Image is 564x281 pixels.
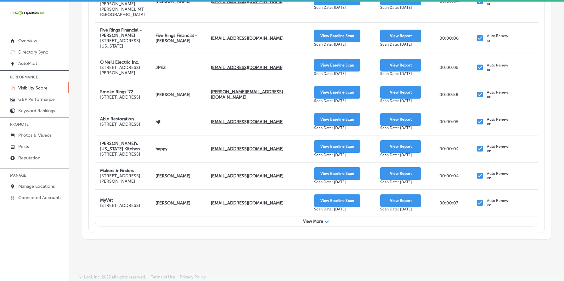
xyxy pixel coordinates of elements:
[303,219,323,224] span: View More
[380,30,421,42] button: View Report
[380,113,421,126] button: View Report
[18,85,48,91] p: Visibility Score
[100,27,142,38] strong: Five Rings Financial - [PERSON_NAME]
[100,141,140,152] strong: [PERSON_NAME]'s [US_STATE] Kitchen
[380,194,421,207] button: View Report
[100,116,134,122] strong: Able Restoration
[487,171,510,180] p: Auto Renew: on
[314,140,360,153] button: View Baseline Scan
[100,89,133,95] strong: Smoke Rings '72
[380,86,421,99] button: View Report
[439,119,459,124] p: 00:00:05
[18,38,37,43] p: Overview
[380,99,421,103] div: Scan Date: [DATE]
[380,72,421,76] div: Scan Date: [DATE]
[155,33,197,43] strong: Five Rings Financial - [PERSON_NAME]
[211,36,284,41] strong: [EMAIL_ADDRESS][DOMAIN_NAME]
[314,153,360,157] div: Scan Date: [DATE]
[18,97,55,102] p: GBP Performance
[100,152,146,157] p: [STREET_ADDRESS]
[155,65,166,70] strong: JPEZ
[314,59,360,72] button: View Baseline Scan
[314,126,360,130] div: Scan Date: [DATE]
[211,65,284,70] strong: [EMAIL_ADDRESS][DOMAIN_NAME]
[100,60,139,65] strong: O'Neill Electric Inc.
[100,122,140,127] p: [STREET_ADDRESS]
[18,144,29,149] p: Posts
[380,126,421,130] div: Scan Date: [DATE]
[380,5,421,10] div: Scan Date: [DATE]
[314,5,360,10] div: Scan Date: [DATE]
[314,167,360,180] button: View Baseline Scan
[18,49,48,55] p: Directory Sync
[18,61,37,66] p: AutoPilot
[211,119,284,124] strong: [EMAIL_ADDRESS][DOMAIN_NAME]
[314,180,360,184] div: Scan Date: [DATE]
[487,198,510,207] p: Auto Renew: on
[84,275,146,279] p: Locl, Inc. 2025 all rights reserved.
[211,173,284,179] strong: [EMAIL_ADDRESS][DOMAIN_NAME]
[439,92,458,97] p: 00:00:58
[439,146,459,152] p: 00:00:04
[100,173,146,184] p: [STREET_ADDRESS][PERSON_NAME]
[439,36,459,41] p: 00:00:06
[100,38,146,49] p: [STREET_ADDRESS][US_STATE]
[155,146,167,152] strong: happy
[155,200,190,206] strong: [PERSON_NAME]
[380,42,421,47] div: Scan Date: [DATE]
[380,180,421,184] div: Scan Date: [DATE]
[380,207,421,211] div: Scan Date: [DATE]
[487,117,510,126] p: Auto Renew: on
[10,10,45,16] img: 660ab0bf-5cc7-4cb8-ba1c-48b5ae0f18e60NCTV_CLogo_TV_Black_-500x88.png
[314,86,360,99] button: View Baseline Scan
[314,113,360,126] button: View Baseline Scan
[439,173,459,179] p: 00:00:04
[314,72,360,76] div: Scan Date: [DATE]
[18,195,61,200] p: Connected Accounts
[211,89,283,100] strong: [PERSON_NAME][EMAIL_ADDRESS][DOMAIN_NAME]
[314,99,360,103] div: Scan Date: [DATE]
[439,200,458,206] p: 00:00:07
[18,133,52,138] p: Photos & Videos
[18,184,55,189] p: Manage Locations
[155,173,190,179] strong: [PERSON_NAME]
[18,155,40,161] p: Reputation
[487,34,510,43] p: Auto Renew: on
[314,194,360,207] button: View Baseline Scan
[100,203,140,208] p: [STREET_ADDRESS]
[155,119,161,124] strong: hjt
[380,140,421,153] button: View Report
[100,168,134,173] strong: Makers & Finders
[487,90,510,99] p: Auto Renew: on
[18,108,55,113] p: Keyword Rankings
[100,198,113,203] strong: MyVet
[155,92,190,97] strong: [PERSON_NAME]
[487,144,510,153] p: Auto Renew: on
[380,59,421,72] button: View Report
[314,207,360,211] div: Scan Date: [DATE]
[100,95,140,100] p: [STREET_ADDRESS]
[439,65,459,70] p: 00:00:05
[211,200,284,206] strong: [EMAIL_ADDRESS][DOMAIN_NAME]
[380,167,421,180] button: View Report
[100,65,146,76] p: [STREET_ADDRESS][PERSON_NAME]
[211,146,284,152] strong: [EMAIL_ADDRESS][DOMAIN_NAME]
[487,63,510,72] p: Auto Renew: on
[314,30,360,42] button: View Baseline Scan
[380,153,421,157] div: Scan Date: [DATE]
[314,42,360,47] div: Scan Date: [DATE]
